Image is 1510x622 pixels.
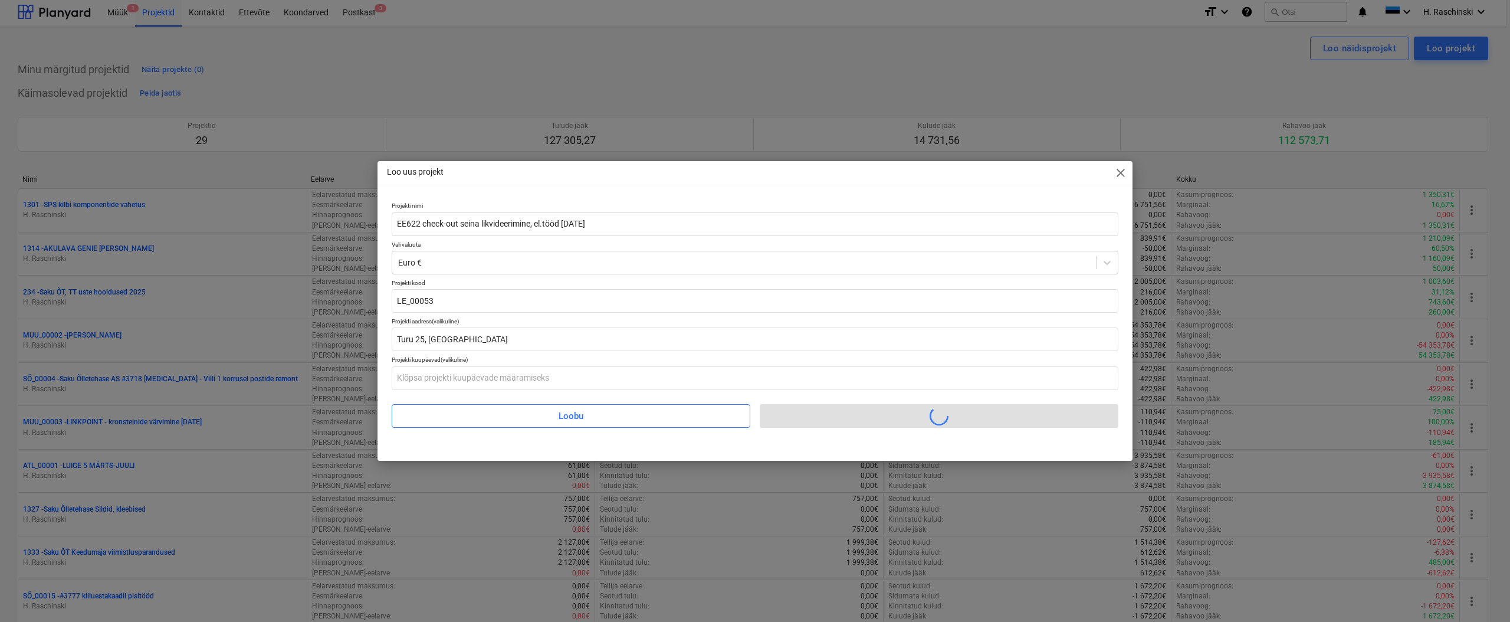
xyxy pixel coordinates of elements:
p: Loo uus projekt [387,166,444,178]
input: Sisesta projekti nimi siia [392,212,1118,236]
div: Loobu [559,408,583,424]
input: Klõpsa projekti kuupäevade määramiseks [392,366,1118,390]
button: Loobu [392,404,750,428]
div: Projekti aadress (valikuline) [392,317,1118,325]
p: Projekti kood [392,279,1118,289]
input: Sisestage siia projekti aadress [392,328,1118,351]
span: close [1114,166,1128,180]
p: Projekti nimi [392,202,1118,212]
p: Vali valuuta [392,241,1118,251]
input: Sisestage projekti unikaalne kood [392,289,1118,313]
div: Projekti kuupäevad (valikuline) [392,356,1118,364]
